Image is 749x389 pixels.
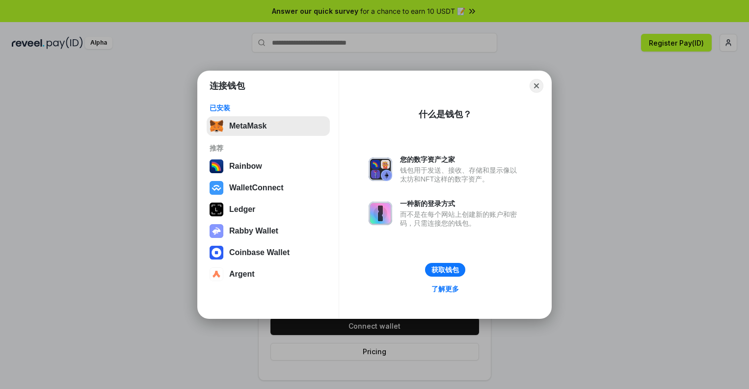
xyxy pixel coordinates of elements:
div: 获取钱包 [431,265,459,274]
img: svg+xml,%3Csvg%20xmlns%3D%22http%3A%2F%2Fwww.w3.org%2F2000%2Fsvg%22%20fill%3D%22none%22%20viewBox... [369,157,392,181]
img: svg+xml,%3Csvg%20fill%3D%22none%22%20height%3D%2233%22%20viewBox%3D%220%200%2035%2033%22%20width%... [210,119,223,133]
div: WalletConnect [229,183,284,192]
button: 获取钱包 [425,263,465,277]
div: 钱包用于发送、接收、存储和显示像以太坊和NFT这样的数字资产。 [400,166,522,183]
button: Rabby Wallet [207,221,330,241]
div: 而不是在每个网站上创建新的账户和密码，只需连接您的钱包。 [400,210,522,228]
div: Argent [229,270,255,279]
img: svg+xml,%3Csvg%20xmlns%3D%22http%3A%2F%2Fwww.w3.org%2F2000%2Fsvg%22%20width%3D%2228%22%20height%3... [210,203,223,216]
a: 了解更多 [426,283,465,295]
img: svg+xml,%3Csvg%20width%3D%22120%22%20height%3D%22120%22%20viewBox%3D%220%200%20120%20120%22%20fil... [210,159,223,173]
div: Rainbow [229,162,262,171]
h1: 连接钱包 [210,80,245,92]
div: Coinbase Wallet [229,248,290,257]
div: Ledger [229,205,255,214]
button: Argent [207,264,330,284]
img: svg+xml,%3Csvg%20width%3D%2228%22%20height%3D%2228%22%20viewBox%3D%220%200%2028%2028%22%20fill%3D... [210,181,223,195]
img: svg+xml,%3Csvg%20xmlns%3D%22http%3A%2F%2Fwww.w3.org%2F2000%2Fsvg%22%20fill%3D%22none%22%20viewBox... [369,202,392,225]
button: Ledger [207,200,330,219]
img: svg+xml,%3Csvg%20width%3D%2228%22%20height%3D%2228%22%20viewBox%3D%220%200%2028%2028%22%20fill%3D... [210,246,223,259]
div: 您的数字资产之家 [400,155,522,164]
div: MetaMask [229,122,267,130]
button: MetaMask [207,116,330,136]
div: 了解更多 [431,285,459,293]
img: svg+xml,%3Csvg%20width%3D%2228%22%20height%3D%2228%22%20viewBox%3D%220%200%2028%2028%22%20fill%3D... [210,267,223,281]
div: 已安装 [210,104,327,112]
div: 一种新的登录方式 [400,199,522,208]
button: Rainbow [207,156,330,176]
div: Rabby Wallet [229,227,278,235]
button: Close [530,79,543,93]
div: 什么是钱包？ [419,108,472,120]
button: WalletConnect [207,178,330,198]
div: 推荐 [210,144,327,153]
img: svg+xml,%3Csvg%20xmlns%3D%22http%3A%2F%2Fwww.w3.org%2F2000%2Fsvg%22%20fill%3D%22none%22%20viewBox... [210,224,223,238]
button: Coinbase Wallet [207,243,330,262]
